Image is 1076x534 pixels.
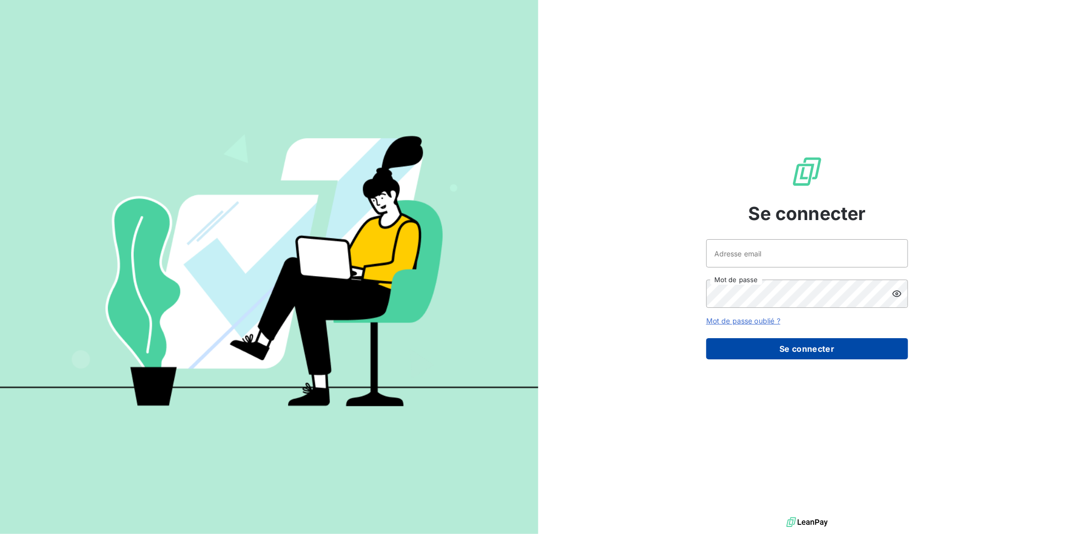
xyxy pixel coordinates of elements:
button: Se connecter [706,338,908,359]
img: Logo LeanPay [791,155,823,188]
img: logo [786,515,828,530]
input: placeholder [706,239,908,268]
a: Mot de passe oublié ? [706,316,780,325]
span: Se connecter [748,200,866,227]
